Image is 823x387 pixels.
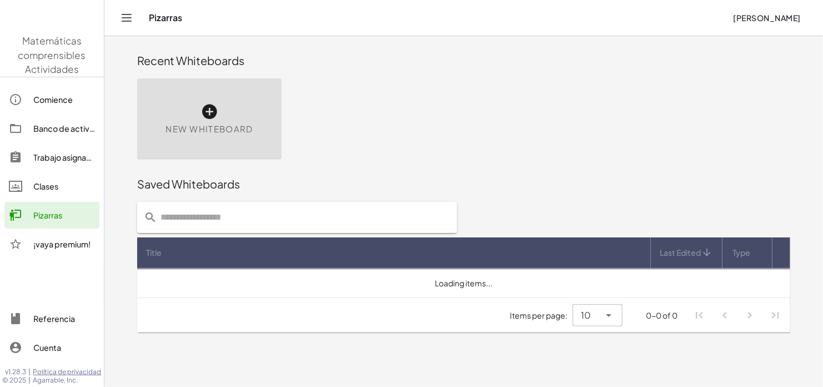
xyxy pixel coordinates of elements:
[33,209,95,222] div: Pizarras
[660,247,701,259] span: Last Edited
[165,123,253,136] span: New Whiteboard
[4,305,99,332] a: Referencia
[4,202,99,229] a: Pizarras
[33,122,95,135] div: Banco de actividades
[6,368,27,376] span: v1.28.3
[33,341,95,354] div: Cuenta
[646,310,678,321] div: 0-0 of 0
[724,8,810,28] button: [PERSON_NAME]
[4,173,99,200] a: Clases
[29,368,31,376] span: |
[3,376,27,385] span: © 2025
[733,247,751,259] span: Type
[144,211,157,224] i: prepended action
[733,13,801,23] span: [PERSON_NAME]
[4,334,99,361] a: Cuenta
[33,376,102,385] span: Agarrable, Inc.
[4,86,99,113] a: Comience
[33,237,95,251] div: ¡vaya premium!
[33,368,102,376] a: Política de privacidad
[118,9,136,27] button: Toggle navigation
[137,53,790,68] div: Recent Whiteboards
[4,144,99,171] a: Trabajo asignado
[33,312,95,325] div: Referencia
[510,310,573,321] span: Items per page:
[29,376,31,385] span: |
[33,151,95,164] div: Trabajo asignado
[18,34,86,75] span: Matemáticas comprensibles Actividades
[146,247,162,259] span: Title
[137,176,790,192] div: Saved Whiteboards
[687,302,788,328] nav: Pagination Navigation
[581,309,591,322] span: 10
[33,93,95,106] div: Comience
[4,115,99,142] a: Banco de actividades
[33,180,95,193] div: Clases
[137,269,790,297] td: Loading items...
